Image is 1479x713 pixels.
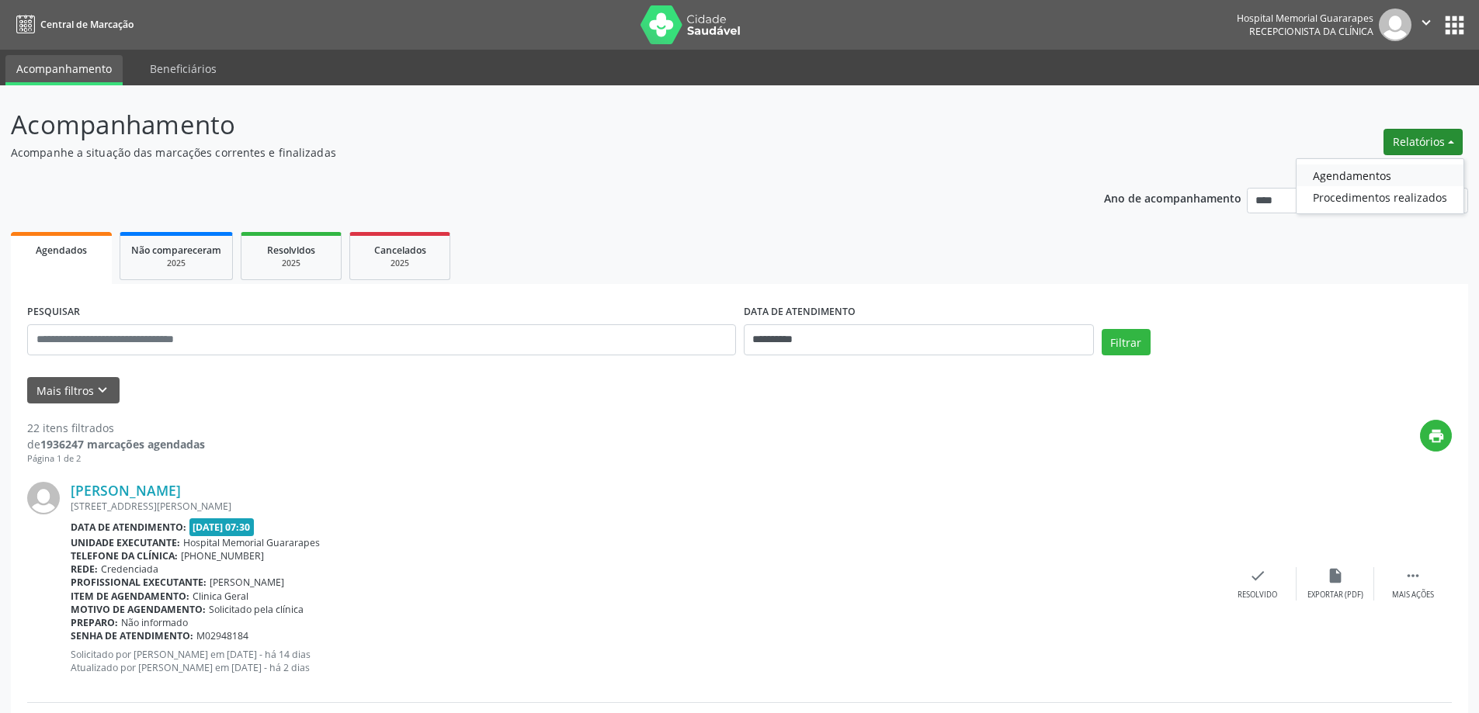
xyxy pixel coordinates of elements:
[1392,590,1434,601] div: Mais ações
[1249,567,1266,584] i: check
[1104,188,1241,207] p: Ano de acompanhamento
[71,629,193,642] b: Senha de atendimento:
[71,576,207,589] b: Profissional executante:
[71,603,206,616] b: Motivo de agendamento:
[1379,9,1411,41] img: img
[27,377,120,404] button: Mais filtroskeyboard_arrow_down
[11,106,1031,144] p: Acompanhamento
[1420,420,1452,452] button: print
[27,452,205,466] div: Página 1 de 2
[27,436,205,452] div: de
[181,549,264,562] span: [PHONE_NUMBER]
[131,244,221,257] span: Não compareceram
[71,616,118,629] b: Preparo:
[1249,25,1373,38] span: Recepcionista da clínica
[1237,12,1373,25] div: Hospital Memorial Guararapes
[361,258,439,269] div: 2025
[71,590,189,603] b: Item de agendamento:
[1418,14,1435,31] i: 
[1404,567,1422,584] i: 
[40,437,205,452] strong: 1936247 marcações agendadas
[121,616,188,629] span: Não informado
[131,258,221,269] div: 2025
[101,562,158,576] span: Credenciada
[11,144,1031,161] p: Acompanhe a situação das marcações correntes e finalizadas
[27,300,80,324] label: PESQUISAR
[374,244,426,257] span: Cancelados
[252,258,330,269] div: 2025
[1411,9,1441,41] button: 
[27,482,60,514] img: img
[5,55,123,85] a: Acompanhamento
[183,536,320,549] span: Hospital Memorial Guararapes
[71,562,98,576] b: Rede:
[1307,590,1363,601] div: Exportar (PDF)
[1428,427,1445,445] i: print
[1296,158,1464,214] ul: Relatórios
[210,576,284,589] span: [PERSON_NAME]
[27,420,205,436] div: 22 itens filtrados
[1297,186,1463,208] a: Procedimentos realizados
[1327,567,1344,584] i: insert_drive_file
[189,518,255,536] span: [DATE] 07:30
[71,536,180,549] b: Unidade executante:
[1238,590,1277,601] div: Resolvido
[1384,129,1463,155] button: Relatórios
[209,603,304,616] span: Solicitado pela clínica
[139,55,227,82] a: Beneficiários
[196,629,248,642] span: M02948184
[71,521,186,534] b: Data de atendimento:
[267,244,315,257] span: Resolvidos
[71,549,178,562] b: Telefone da clínica:
[71,500,1219,513] div: [STREET_ADDRESS][PERSON_NAME]
[744,300,856,324] label: DATA DE ATENDIMENTO
[1102,329,1151,355] button: Filtrar
[1297,164,1463,186] a: Agendamentos
[193,590,248,603] span: Clinica Geral
[71,482,181,499] a: [PERSON_NAME]
[36,244,87,257] span: Agendados
[11,12,134,37] a: Central de Marcação
[94,382,111,399] i: keyboard_arrow_down
[40,18,134,31] span: Central de Marcação
[71,648,1219,674] p: Solicitado por [PERSON_NAME] em [DATE] - há 14 dias Atualizado por [PERSON_NAME] em [DATE] - há 2...
[1441,12,1468,39] button: apps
